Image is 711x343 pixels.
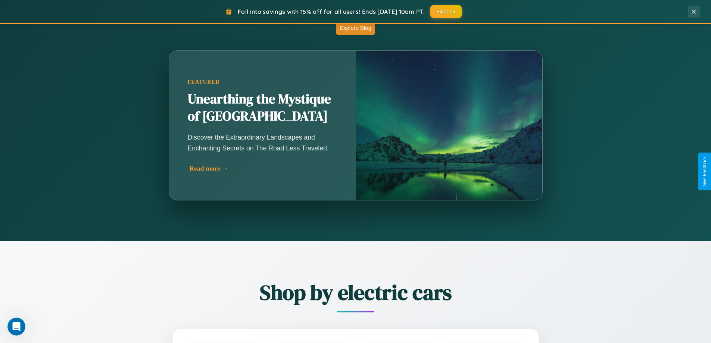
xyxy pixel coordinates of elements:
div: Give Feedback [702,156,707,187]
button: Explore Blog [336,21,375,35]
p: Discover the Extraordinary Landscapes and Enchanting Secrets on The Road Less Traveled. [188,132,337,153]
button: FALL15 [430,5,462,18]
iframe: Intercom live chat [7,318,25,336]
div: Read more → [190,165,339,172]
h2: Unearthing the Mystique of [GEOGRAPHIC_DATA] [188,91,337,125]
div: Featured [188,79,337,85]
span: Fall into savings with 15% off for all users! Ends [DATE] 10am PT. [238,8,425,15]
h2: Shop by electric cars [132,278,580,307]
